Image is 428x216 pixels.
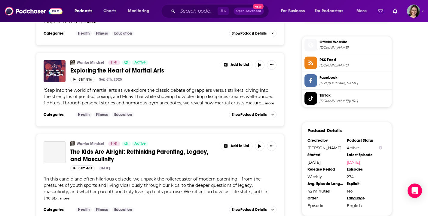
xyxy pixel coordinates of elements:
[347,189,382,193] div: No
[307,196,343,201] div: Order
[311,6,352,16] button: open menu
[379,146,382,150] button: Show Info
[347,167,382,172] div: Episodes
[70,148,216,163] a: The Kids Are Alright: Rethinking Parenting, Legacy, and Masculinity
[114,141,118,147] span: 41
[75,112,92,117] a: Health
[232,113,267,117] span: Show Podcast Details
[99,77,122,82] div: Sep 8th, 2025
[70,67,164,74] span: Exploring the Heart of Martial Arts
[103,7,116,15] span: Charts
[70,148,208,163] span: The Kids Are Alright: Rethinking Parenting, Legacy, and Masculinity
[356,7,367,15] span: More
[112,112,134,117] a: Education
[307,145,343,150] div: [PERSON_NAME]
[75,7,92,15] span: Podcasts
[178,6,218,16] input: Search podcasts, credits, & more...
[304,92,389,105] a: TikTok[DOMAIN_NAME][URL]
[93,31,110,36] a: Fitness
[44,88,274,106] span: "
[44,60,66,82] img: Exploring the Heart of Martial Arts
[70,77,94,82] button: 51m 51s
[319,93,389,98] span: TikTok
[132,60,148,65] a: Active
[114,60,118,66] span: 41
[407,5,420,18] img: User Profile
[5,5,63,17] img: Podchaser - Follow, Share and Rate Podcasts
[221,60,252,70] button: Show More Button
[347,196,382,201] div: Language
[231,144,249,148] span: Add to List
[229,111,277,118] button: ShowPodcast Details
[70,6,100,16] button: open menu
[229,30,277,37] button: ShowPodcast Details
[307,167,343,172] div: Release Period
[347,181,382,186] div: Explicit
[232,31,267,35] span: Show Podcast Details
[347,160,382,165] a: [DATE]
[229,206,277,213] button: ShowPodcast Details
[128,7,149,15] span: Monitoring
[307,160,343,165] div: [DATE]
[112,31,134,36] a: Education
[307,189,343,193] div: 42 minutes
[57,195,59,201] span: ...
[232,208,267,212] span: Show Podcast Details
[267,141,277,151] button: Show More Button
[44,112,71,117] h3: Categories
[347,174,382,179] div: 274
[319,81,389,85] span: https://www.facebook.com/warriormindsetpodcast
[77,141,104,146] a: Warrior Mindset
[281,7,305,15] span: For Business
[83,19,86,24] span: ...
[75,207,92,212] a: Health
[221,141,252,151] button: Show More Button
[124,6,157,16] button: open menu
[70,60,75,65] a: Warrior Mindset
[390,6,400,16] a: Show notifications dropdown
[265,101,274,106] button: more
[60,196,69,201] button: more
[307,138,343,143] div: Created by
[407,5,420,18] span: Logged in as micglogovac
[319,99,389,103] span: tiktok.com/@thewarriormindset
[231,63,249,67] span: Add to List
[319,45,389,50] span: warriormindset.us
[167,4,275,18] div: Search podcasts, credits, & more...
[108,60,120,65] a: 41
[307,128,342,133] h3: Podcast Details
[307,203,343,208] div: Episodic
[347,153,382,157] div: Latest Episode
[375,6,386,16] a: Show notifications dropdown
[132,141,148,146] a: Active
[347,145,382,150] div: Active
[307,153,343,157] div: Started
[99,6,120,16] a: Charts
[99,166,110,170] div: [DATE]
[304,39,389,51] a: Official Website[DOMAIN_NAME]
[44,176,268,201] span: "
[134,60,146,66] span: Active
[307,174,343,179] div: Weekly
[319,75,389,80] span: Facebook
[70,67,216,74] a: Exploring the Heart of Martial Arts
[70,165,95,171] button: 51m 48s
[70,141,75,146] img: Warrior Mindset
[347,138,382,143] div: Podcast Status
[347,203,382,208] div: English
[112,207,134,212] a: Education
[44,207,71,212] h3: Categories
[261,100,264,106] span: ...
[75,31,92,36] a: Health
[319,57,389,63] span: RSS Feed
[253,4,264,9] span: New
[307,181,343,186] div: Avg. Episode Length
[77,60,104,65] a: Warrior Mindset
[277,6,312,16] button: open menu
[134,141,146,147] span: Active
[319,39,389,45] span: Official Website
[304,57,389,69] a: RSS Feed[DOMAIN_NAME]
[319,63,389,68] span: feeds.buzzsprout.com
[236,10,261,13] span: Open Advanced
